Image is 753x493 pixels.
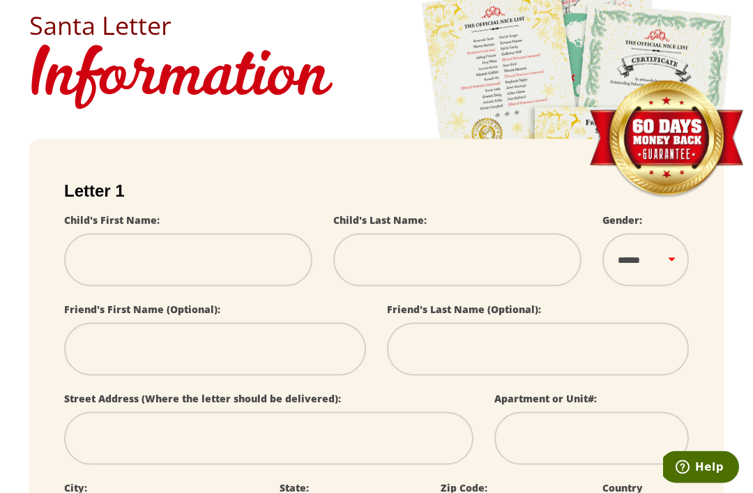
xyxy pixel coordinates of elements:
[333,213,427,227] label: Child's Last Name:
[29,38,724,119] h1: Information
[64,303,220,316] label: Friend's First Name (Optional):
[588,80,745,199] img: Money Back Guarantee
[494,392,597,405] label: Apartment or Unit#:
[663,451,739,486] iframe: Opens a widget where you can find more information
[64,392,341,405] label: Street Address (Where the letter should be delivered):
[64,181,689,201] h2: Letter 1
[29,13,724,38] h2: Santa Letter
[387,303,541,316] label: Friend's Last Name (Optional):
[64,213,160,227] label: Child's First Name:
[602,213,642,227] label: Gender:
